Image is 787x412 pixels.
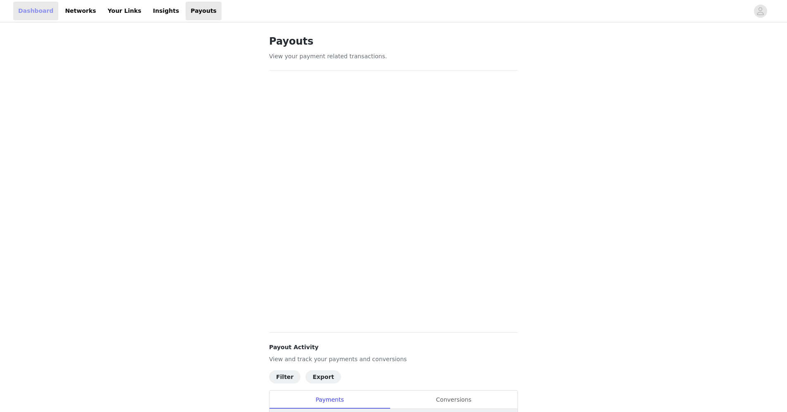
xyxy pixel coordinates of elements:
[305,370,341,383] button: Export
[756,5,764,18] div: avatar
[269,391,390,409] div: Payments
[269,34,518,49] h1: Payouts
[13,2,58,20] a: Dashboard
[186,2,222,20] a: Payouts
[269,355,518,364] p: View and track your payments and conversions
[60,2,101,20] a: Networks
[103,2,146,20] a: Your Links
[269,343,518,352] h4: Payout Activity
[390,391,518,409] div: Conversions
[269,370,300,383] button: Filter
[148,2,184,20] a: Insights
[269,52,518,61] p: View your payment related transactions.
